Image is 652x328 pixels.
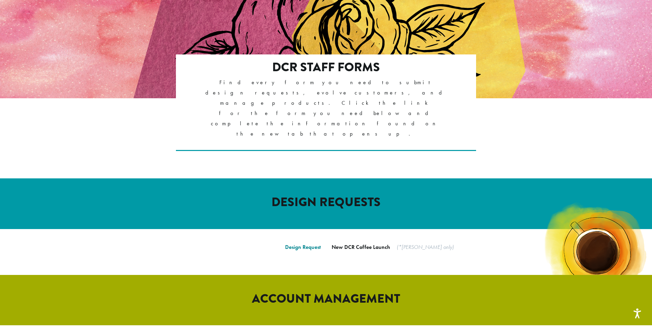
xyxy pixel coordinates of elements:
em: (*[PERSON_NAME] only) [397,243,454,251]
h2: ACCOUNT MANAGEMENT [131,291,521,306]
h2: DCR Staff Forms [205,60,447,75]
a: Design Request [285,243,321,251]
h2: DESIGN REQUESTS [131,195,521,210]
a: New DCR Coffee Launch [332,243,390,251]
p: Find every form you need to submit design requests, evolve customers, and manage products. Click ... [205,77,447,139]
